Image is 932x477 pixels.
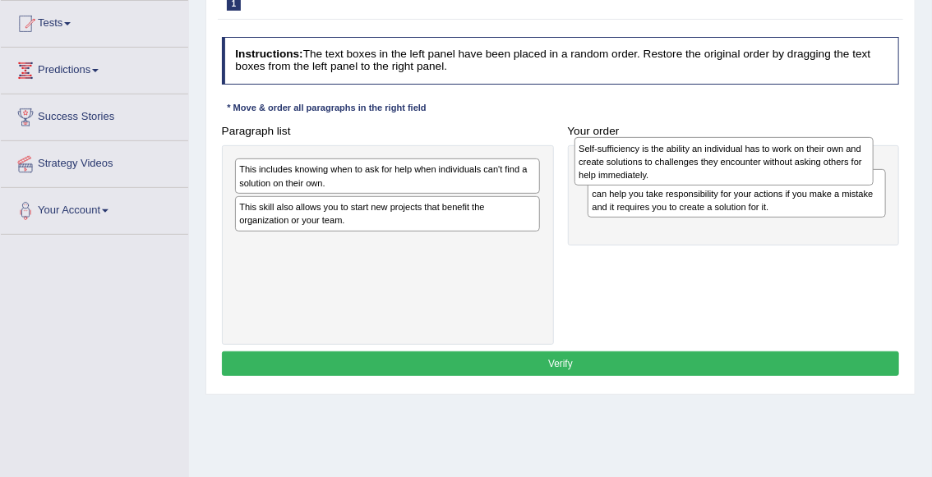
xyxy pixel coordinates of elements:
div: You can use self-sufficiency in your role as a team leader because it can help you take responsib... [588,169,886,218]
div: * Move & order all paragraphs in the right field [222,102,432,116]
a: Success Stories [1,94,188,135]
div: This includes knowing when to ask for help when individuals can't find a solution on their own. [235,158,540,194]
button: Verify [222,351,900,375]
div: Self-sufficiency is the ability an individual has to work on their own and create solutions to ch... [574,137,873,186]
div: This skill also allows you to start new projects that benefit the organization or your team. [235,196,540,232]
a: Tests [1,1,188,42]
b: Instructions: [235,48,302,60]
h4: The text boxes in the left panel have been placed in a random order. Restore the original order b... [222,37,900,84]
h4: Your order [568,126,900,138]
h4: Paragraph list [222,126,554,138]
a: Your Account [1,188,188,229]
a: Predictions [1,48,188,89]
a: Strategy Videos [1,141,188,182]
